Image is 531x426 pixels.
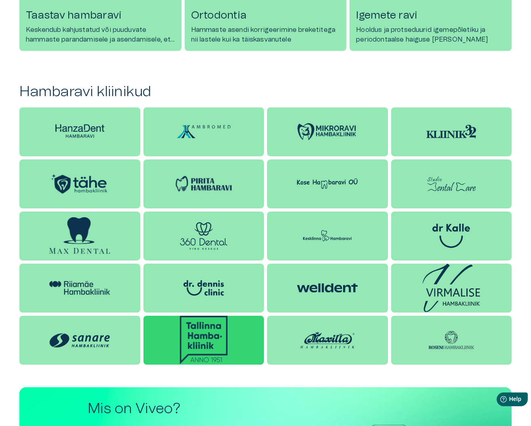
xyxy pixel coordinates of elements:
[391,159,512,208] a: Studio Dental logo
[180,316,228,364] img: Tallinna Hambakliinik logo
[267,264,388,313] a: Welldent Hambakliinik logo
[426,125,476,139] img: Kliinik 32 logo
[267,159,388,208] a: Kose Hambaravi logo
[173,120,234,144] img: Ambromed Kliinik logo
[143,159,264,208] a: Pirita Hambaravi logo
[391,264,512,313] a: Virmalise hambakliinik logo
[19,83,512,101] h2: Hambaravi kliinikud
[267,212,388,260] a: Kesklinna hambaravi logo
[173,276,234,300] img: Dr. Dennis Clinic logo
[26,9,175,22] h4: Taastav hambaravi
[297,328,358,352] img: Maxilla Hambakliinik logo
[267,316,388,365] a: Maxilla Hambakliinik logo
[19,159,140,208] a: Tähe Hambakliinik logo
[297,122,358,141] img: Mikroravi Hambakliinik logo
[49,172,110,195] img: Tähe Hambakliinik logo
[391,212,512,260] a: dr Kalle logo
[49,217,110,254] img: Max Dental logo
[143,316,264,365] a: Tallinna Hambakliinik logo
[173,174,234,194] img: Pirita Hambaravi logo
[180,222,228,250] img: 360 Dental logo
[88,400,302,418] h2: Mis on Viveo?
[19,316,140,365] a: Sanare hambakliinik logo
[468,389,531,412] iframe: Help widget launcher
[432,224,470,248] img: dr Kalle logo
[391,316,512,365] a: Roseni Hambakliinik logo
[267,107,388,156] a: Mikroravi Hambakliinik logo
[49,329,110,351] img: Sanare hambakliinik logo
[356,25,505,44] p: Hooldus ja protseduurid igemepõletiku ja periodontaalse haiguse [PERSON_NAME]
[191,25,340,44] p: Hammaste asendi korrigeerimine breketitega nii lastele kui ka täiskasvanutele
[26,25,175,44] p: Keskendub kahjustatud või puuduvate hammaste parandamisele ja asendamisele, et taastada funktsion...
[19,264,140,313] a: Riiamäe Hambakliinik logo
[421,328,482,352] img: Roseni Hambakliinik logo
[421,172,482,196] img: Studio Dental logo
[297,276,358,300] img: Welldent Hambakliinik logo
[49,122,110,141] img: HanzaDent logo
[191,9,340,22] h4: Ortodontia
[143,107,264,156] a: Ambromed Kliinik logo
[49,281,110,295] img: Riiamäe Hambakliinik logo
[297,178,358,189] img: Kose Hambaravi logo
[356,9,505,22] h4: Igemete ravi
[391,107,512,156] a: Kliinik 32 logo
[143,212,264,260] a: 360 Dental logo
[422,264,480,312] img: Virmalise hambakliinik logo
[19,107,140,156] a: HanzaDent logo
[19,212,140,260] a: Max Dental logo
[143,264,264,313] a: Dr. Dennis Clinic logo
[297,224,358,248] img: Kesklinna hambaravi logo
